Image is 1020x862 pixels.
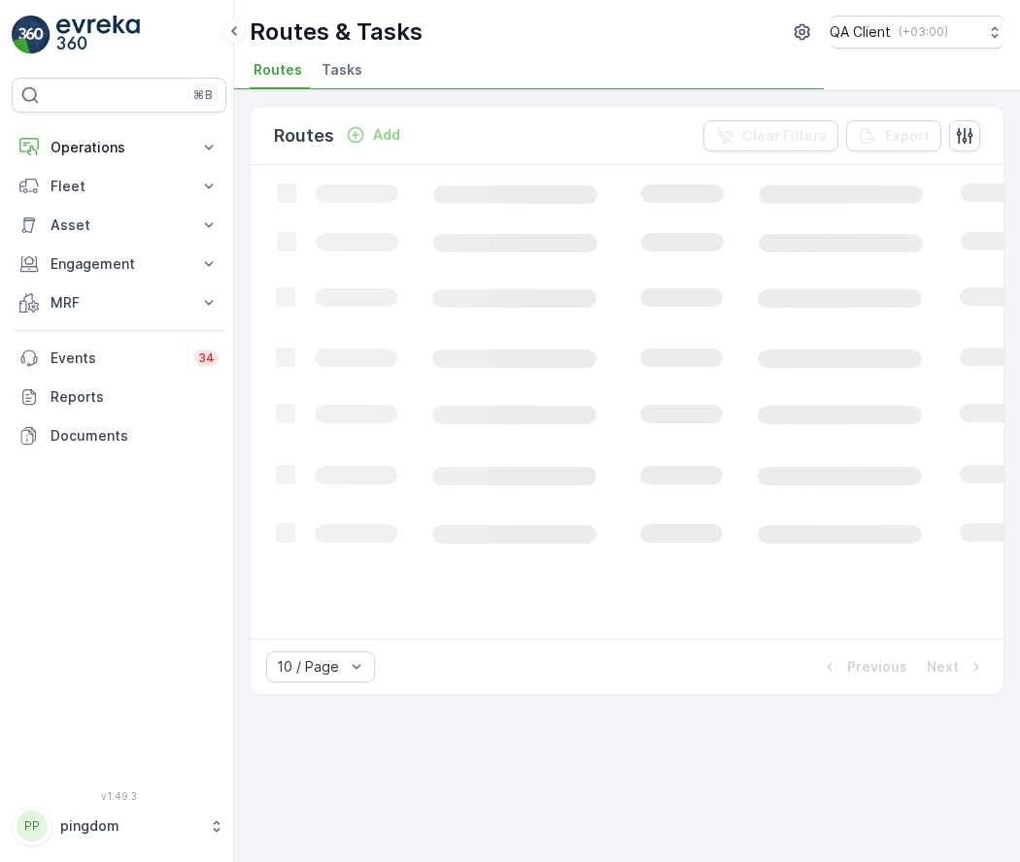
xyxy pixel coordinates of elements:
[847,657,907,677] p: Previous
[12,167,226,206] button: Fleet
[51,293,187,313] p: MRF
[17,811,48,842] div: PP
[51,426,219,446] p: Documents
[193,87,213,103] p: ⌘B
[818,655,909,679] button: Previous
[12,128,226,167] button: Operations
[703,120,838,151] button: Clear Filters
[846,120,941,151] button: Export
[830,22,891,42] p: QA Client
[51,254,187,274] p: Engagement
[373,125,400,145] p: Add
[250,17,423,48] p: Routes & Tasks
[885,126,930,146] p: Export
[60,816,199,836] p: pingdom
[899,24,948,40] p: ( +03:00 )
[12,206,226,245] button: Asset
[742,126,827,146] p: Clear Filters
[12,245,226,283] button: Engagement
[12,283,226,322] button: MRF
[12,806,226,846] button: PPpingdom
[830,16,1004,49] button: QA Client(+03:00)
[51,215,187,235] p: Asset
[12,16,51,54] img: logo
[12,378,226,416] a: Reports
[927,657,959,677] p: Next
[322,60,362,80] span: Tasks
[338,123,408,147] button: Add
[925,655,988,679] button: Next
[51,348,183,368] p: Events
[254,60,302,80] span: Routes
[51,177,187,196] p: Fleet
[274,122,334,149] p: Routes
[56,16,140,54] img: logo_light-DOdMpM7g.png
[12,339,226,378] a: Events34
[51,138,187,157] p: Operations
[198,350,215,366] p: 34
[51,387,219,407] p: Reports
[12,790,226,802] span: v 1.49.3
[12,416,226,455] a: Documents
